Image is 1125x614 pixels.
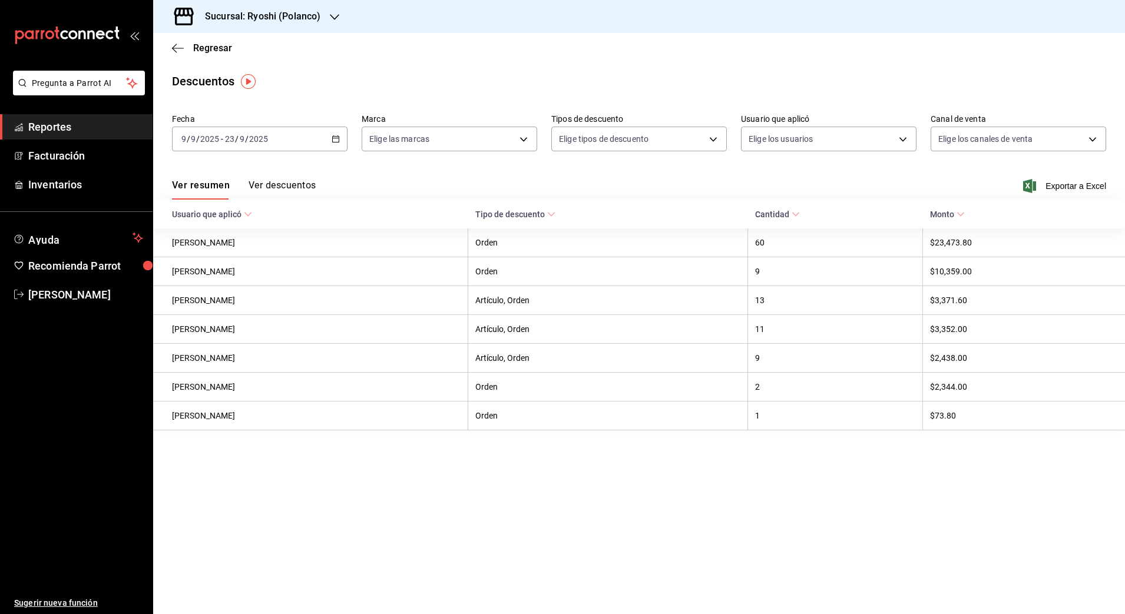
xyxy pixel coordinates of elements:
th: 1 [748,401,923,430]
th: 9 [748,257,923,286]
th: [PERSON_NAME] [153,373,468,401]
th: Orden [468,228,748,257]
th: [PERSON_NAME] [153,286,468,315]
th: Artículo, Orden [468,315,748,344]
th: [PERSON_NAME] [153,344,468,373]
span: Sugerir nueva función [14,597,143,609]
input: ---- [200,134,220,144]
th: [PERSON_NAME] [153,228,468,257]
input: -- [181,134,187,144]
span: Recomienda Parrot [28,258,143,274]
span: Elige las marcas [369,133,429,145]
span: Elige los canales de venta [938,133,1033,145]
th: [PERSON_NAME] [153,401,468,430]
button: Ver resumen [172,180,230,200]
span: Pregunta a Parrot AI [32,77,127,89]
h3: Sucursal: Ryoshi (Polanco) [196,9,320,24]
th: 11 [748,315,923,344]
span: / [196,134,200,144]
th: $2,344.00 [923,373,1125,401]
label: Fecha [172,115,348,123]
span: Monto [930,210,965,219]
th: $3,371.60 [923,286,1125,315]
span: Tipo de descuento [475,210,555,219]
th: Artículo, Orden [468,286,748,315]
th: 60 [748,228,923,257]
label: Usuario que aplicó [741,115,916,123]
img: Tooltip marker [241,74,256,89]
th: $2,438.00 [923,344,1125,373]
input: ---- [249,134,269,144]
span: Cantidad [755,210,800,219]
span: [PERSON_NAME] [28,287,143,303]
div: navigation tabs [172,180,316,200]
span: Elige los usuarios [749,133,813,145]
span: Reportes [28,119,143,135]
span: Regresar [193,42,232,54]
th: Orden [468,401,748,430]
th: Orden [468,373,748,401]
span: Inventarios [28,177,143,193]
span: / [187,134,190,144]
th: [PERSON_NAME] [153,257,468,286]
span: / [235,134,239,144]
th: Artículo, Orden [468,344,748,373]
th: [PERSON_NAME] [153,315,468,344]
div: Descuentos [172,72,234,90]
label: Marca [362,115,537,123]
th: $3,352.00 [923,315,1125,344]
span: / [245,134,249,144]
input: -- [224,134,235,144]
th: 2 [748,373,923,401]
span: - [221,134,223,144]
button: Ver descuentos [249,180,316,200]
th: $73.80 [923,401,1125,430]
button: Pregunta a Parrot AI [13,71,145,95]
button: Exportar a Excel [1025,179,1106,193]
button: Regresar [172,42,232,54]
th: $23,473.80 [923,228,1125,257]
th: $10,359.00 [923,257,1125,286]
span: Ayuda [28,231,128,245]
span: Elige tipos de descuento [559,133,648,145]
span: Facturación [28,148,143,164]
th: 9 [748,344,923,373]
th: Orden [468,257,748,286]
input: -- [239,134,245,144]
label: Tipos de descuento [551,115,727,123]
a: Pregunta a Parrot AI [8,85,145,98]
input: -- [190,134,196,144]
button: open_drawer_menu [130,31,139,40]
span: Usuario que aplicó [172,210,252,219]
label: Canal de venta [931,115,1106,123]
th: 13 [748,286,923,315]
